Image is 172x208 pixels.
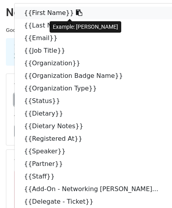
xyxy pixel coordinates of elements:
iframe: Chat Widget [133,170,172,208]
div: 1. Write your email in Gmail 2. Click [8,43,164,61]
h2: New Campaign [6,6,166,19]
div: Example: [PERSON_NAME] [50,21,121,33]
small: Google Sheet: [6,27,95,33]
